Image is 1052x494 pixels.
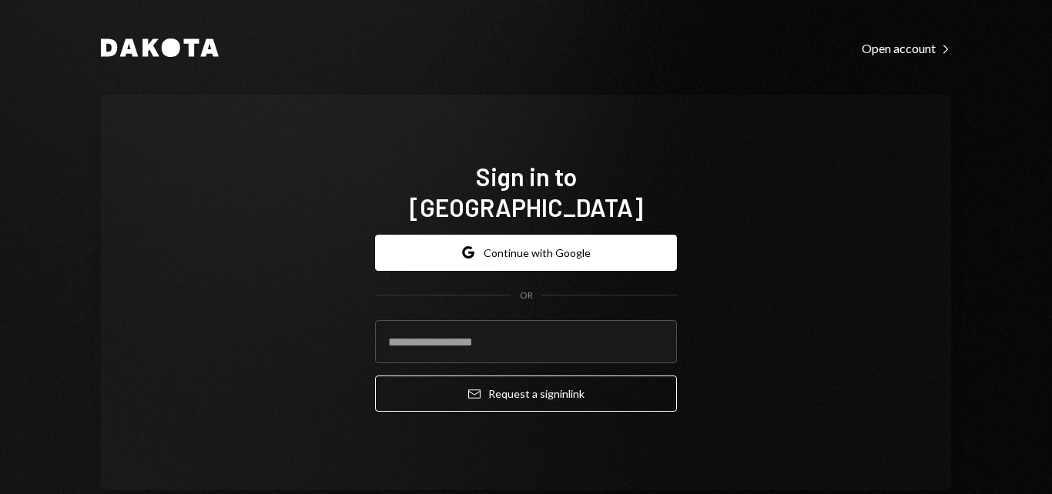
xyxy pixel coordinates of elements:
button: Request a signinlink [375,376,677,412]
h1: Sign in to [GEOGRAPHIC_DATA] [375,161,677,222]
a: Open account [862,39,951,56]
div: Open account [862,41,951,56]
button: Continue with Google [375,235,677,271]
div: OR [520,289,533,302]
